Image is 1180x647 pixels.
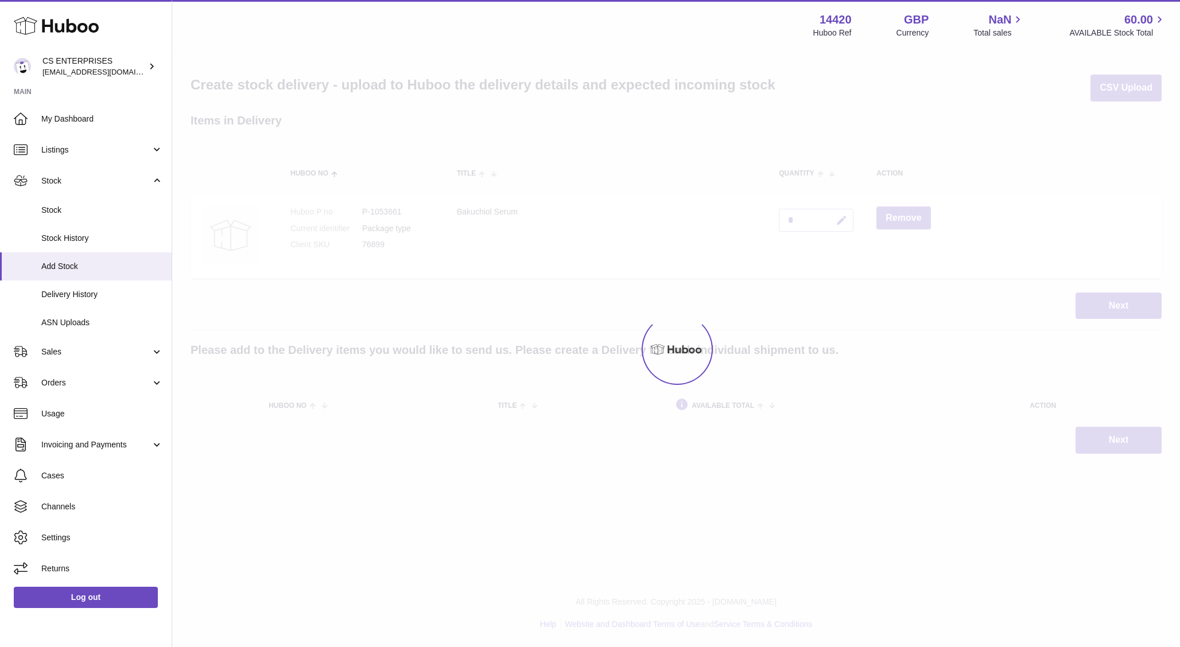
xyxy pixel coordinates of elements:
[896,28,929,38] div: Currency
[988,12,1011,28] span: NaN
[41,176,151,186] span: Stock
[41,532,163,543] span: Settings
[904,12,929,28] strong: GBP
[41,408,163,419] span: Usage
[41,114,163,124] span: My Dashboard
[41,205,163,216] span: Stock
[973,28,1024,38] span: Total sales
[41,439,151,450] span: Invoicing and Payments
[42,56,146,77] div: CS ENTERPRISES
[820,12,852,28] strong: 14420
[1069,12,1166,38] a: 60.00 AVAILABLE Stock Total
[41,346,151,357] span: Sales
[42,67,169,76] span: [EMAIL_ADDRESS][DOMAIN_NAME]
[14,58,31,75] img: csenterprisesholding@gmail.com
[1124,12,1153,28] span: 60.00
[14,587,158,607] a: Log out
[41,233,163,244] span: Stock History
[973,12,1024,38] a: NaN Total sales
[41,470,163,481] span: Cases
[41,317,163,328] span: ASN Uploads
[41,261,163,272] span: Add Stock
[41,289,163,300] span: Delivery History
[41,563,163,574] span: Returns
[41,145,151,155] span: Listings
[1069,28,1166,38] span: AVAILABLE Stock Total
[41,501,163,512] span: Channels
[813,28,852,38] div: Huboo Ref
[41,377,151,388] span: Orders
